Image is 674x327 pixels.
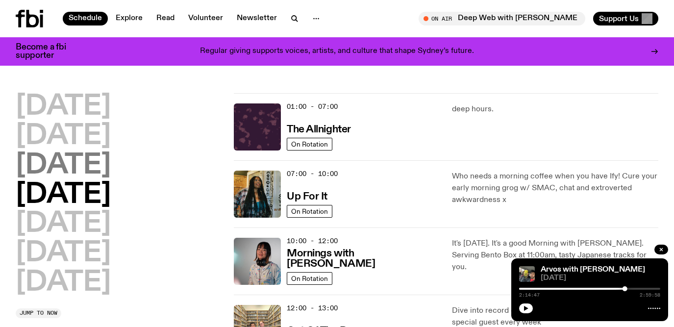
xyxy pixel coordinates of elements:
img: Kana Frazer is smiling at the camera with her head tilted slightly to her left. She wears big bla... [234,238,281,285]
span: On Rotation [291,140,328,148]
a: Newsletter [231,12,283,25]
h3: Mornings with [PERSON_NAME] [287,249,440,269]
h3: The Allnighter [287,125,351,135]
h3: Become a fbi supporter [16,43,78,60]
span: 07:00 - 10:00 [287,169,338,178]
span: Support Us [599,14,639,23]
a: Mornings with [PERSON_NAME] [287,247,440,269]
a: On Rotation [287,138,332,151]
span: 01:00 - 07:00 [287,102,338,111]
a: On Rotation [287,205,332,218]
span: 10:00 - 12:00 [287,236,338,246]
p: Who needs a morning coffee when you have Ify! Cure your early morning grog w/ SMAC, chat and extr... [452,171,658,206]
a: Explore [110,12,149,25]
button: [DATE] [16,123,111,150]
span: 12:00 - 13:00 [287,303,338,313]
a: Read [150,12,180,25]
p: deep hours. [452,103,658,115]
button: [DATE] [16,269,111,297]
span: 2:14:47 [519,293,540,298]
a: Volunteer [182,12,229,25]
button: [DATE] [16,210,111,238]
img: Ify - a Brown Skin girl with black braided twists, looking up to the side with her tongue stickin... [234,171,281,218]
button: [DATE] [16,93,111,121]
p: Regular giving supports voices, artists, and culture that shape Sydney’s future. [200,47,474,56]
span: Jump to now [20,310,57,316]
button: Support Us [593,12,658,25]
button: [DATE] [16,152,111,179]
button: [DATE] [16,181,111,209]
h3: Up For It [287,192,327,202]
span: 2:59:58 [640,293,660,298]
a: The Allnighter [287,123,351,135]
a: Up For It [287,190,327,202]
a: Arvos with [PERSON_NAME] [541,266,645,274]
span: On Rotation [291,207,328,215]
a: Schedule [63,12,108,25]
span: [DATE] [541,275,660,282]
button: On AirDeep Web with [PERSON_NAME] [419,12,585,25]
a: On Rotation [287,272,332,285]
button: [DATE] [16,240,111,267]
span: On Rotation [291,275,328,282]
p: It's [DATE]. It's a good Morning with [PERSON_NAME]. Serving Bento Box at 11:00am, tasty Japanese... [452,238,658,273]
button: Jump to now [16,308,61,318]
